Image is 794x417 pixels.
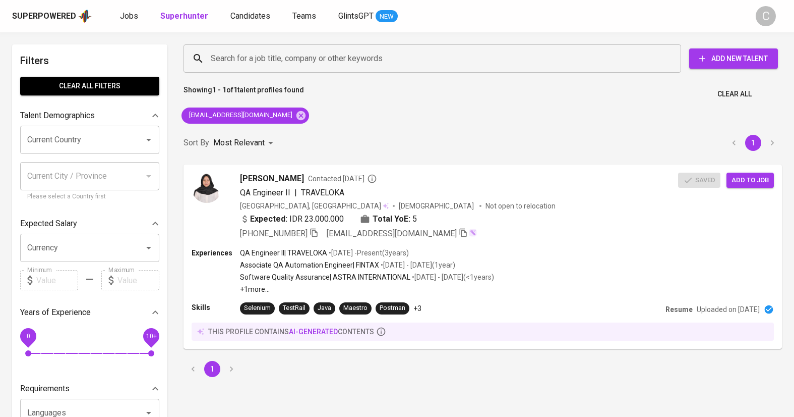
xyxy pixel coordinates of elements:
[327,229,457,238] span: [EMAIL_ADDRESS][DOMAIN_NAME]
[412,213,417,225] span: 5
[240,272,410,282] p: Software Quality Assurance | ASTRA INTERNATIONAL
[181,111,298,120] span: [EMAIL_ADDRESS][DOMAIN_NAME]
[292,10,318,23] a: Teams
[717,88,752,100] span: Clear All
[146,333,156,340] span: 10+
[160,11,208,21] b: Superhunter
[213,137,265,149] p: Most Relevant
[240,213,344,225] div: IDR 23.000.000
[117,270,159,290] input: Value
[292,11,316,21] span: Teams
[338,11,374,21] span: GlintsGPT
[745,135,761,151] button: page 1
[27,192,152,202] p: Please select a Country first
[230,11,270,21] span: Candidates
[181,108,309,124] div: [EMAIL_ADDRESS][DOMAIN_NAME]
[376,12,398,22] span: NEW
[184,137,209,149] p: Sort By
[233,86,237,94] b: 1
[731,175,769,186] span: Add to job
[379,260,455,270] p: • [DATE] - [DATE] ( 1 year )
[301,188,344,197] span: TRAVELOKA
[469,229,477,237] img: magic_wand.svg
[12,9,92,24] a: Superpoweredapp logo
[20,110,95,122] p: Talent Demographics
[36,270,78,290] input: Value
[240,229,308,238] span: [PHONE_NUMBER]
[713,85,756,103] button: Clear All
[240,284,494,294] p: +1 more ...
[184,361,241,377] nav: pagination navigation
[142,241,156,255] button: Open
[689,48,778,69] button: Add New Talent
[192,173,222,203] img: 8c676729b09744086c57122dec807d2d.jpg
[724,135,782,151] nav: pagination navigation
[289,328,338,336] span: AI-generated
[410,272,494,282] p: • [DATE] - [DATE] ( <1 years )
[78,9,92,24] img: app logo
[318,303,331,313] div: Java
[250,213,287,225] b: Expected:
[26,333,30,340] span: 0
[380,303,405,313] div: Postman
[28,80,151,92] span: Clear All filters
[20,106,159,126] div: Talent Demographics
[20,306,91,319] p: Years of Experience
[20,379,159,399] div: Requirements
[697,53,770,65] span: Add New Talent
[20,77,159,95] button: Clear All filters
[192,302,240,312] p: Skills
[120,10,140,23] a: Jobs
[20,214,159,234] div: Expected Salary
[373,213,410,225] b: Total YoE:
[726,173,774,188] button: Add to job
[20,302,159,323] div: Years of Experience
[240,173,304,185] span: [PERSON_NAME]
[213,134,277,152] div: Most Relevant
[12,11,76,22] div: Superpowered
[184,85,304,103] p: Showing of talent profiles found
[697,304,760,315] p: Uploaded on [DATE]
[756,6,776,26] div: C
[20,383,70,395] p: Requirements
[413,303,421,314] p: +3
[208,327,374,337] p: this profile contains contents
[240,248,327,258] p: QA Engineer II | TRAVELOKA
[240,260,379,270] p: Associate QA Automation Engineer | FINTAX
[160,10,210,23] a: Superhunter
[240,201,389,211] div: [GEOGRAPHIC_DATA], [GEOGRAPHIC_DATA]
[142,133,156,147] button: Open
[184,165,782,349] a: [PERSON_NAME]Contacted [DATE]QA Engineer II|TRAVELOKA[GEOGRAPHIC_DATA], [GEOGRAPHIC_DATA][DEMOGRA...
[294,187,297,199] span: |
[120,11,138,21] span: Jobs
[240,188,290,197] span: QA Engineer II
[20,53,159,69] h6: Filters
[327,248,409,258] p: • [DATE] - Present ( 3 years )
[283,303,306,313] div: TestRail
[343,303,368,313] div: Maestro
[665,304,693,315] p: Resume
[308,174,377,184] span: Contacted [DATE]
[20,218,77,230] p: Expected Salary
[192,248,240,258] p: Experiences
[204,361,220,377] button: page 1
[485,201,556,211] p: Not open to relocation
[230,10,272,23] a: Candidates
[367,174,377,184] svg: By Batam recruiter
[244,303,271,313] div: Selenium
[399,201,475,211] span: [DEMOGRAPHIC_DATA]
[212,86,226,94] b: 1 - 1
[338,10,398,23] a: GlintsGPT NEW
